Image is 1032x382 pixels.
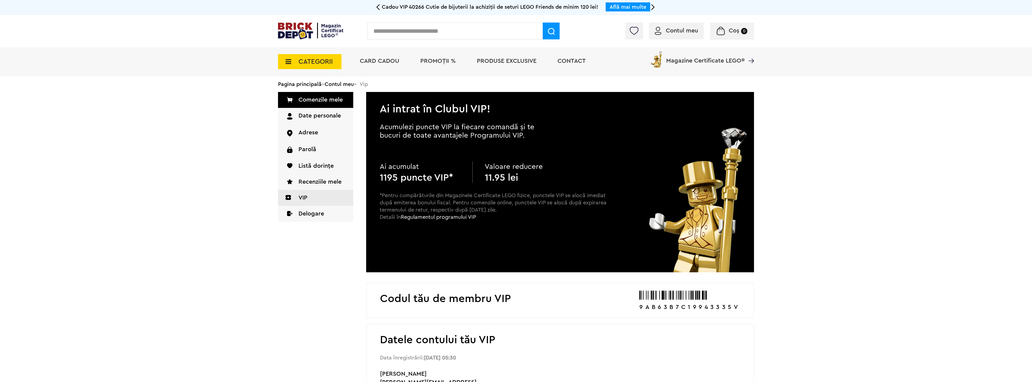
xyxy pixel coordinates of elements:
small: 0 [741,28,747,34]
a: Contul meu [655,28,698,34]
a: PROMOȚII % [420,58,456,64]
b: 11.95 lei [485,173,518,182]
span: Magazine Certificate LEGO® [666,50,745,64]
p: Ai acumulat [380,161,460,172]
a: Contact [558,58,586,64]
a: Parolă [278,142,353,158]
a: Regulamentul programului VIP [401,214,476,220]
p: Acumulezi puncte VIP la fiecare comandă și te bucuri de toate avantajele Programului VIP. [380,123,554,140]
a: Contul meu [325,81,354,87]
div: Data înregistrării: [380,354,740,361]
img: barcode [639,291,707,300]
a: Recenziile mele [278,174,353,190]
img: vip_page_image [643,128,754,272]
a: Produse exclusive [477,58,536,64]
a: Află mai multe [610,4,646,10]
h2: Datele contului tău VIP [380,335,740,345]
a: Adrese [278,125,353,141]
a: Magazine Certificate LEGO® [745,50,754,56]
b: [DATE] 05:30 [424,355,456,360]
p: 9AB63B7C19943335V [639,304,740,310]
b: 1195 puncte VIP* [380,173,453,182]
a: Delogare [278,206,353,222]
span: CATEGORII [298,58,333,65]
a: Card Cadou [360,58,399,64]
p: *Pentru cumpărăturile din Magazinele Certificate LEGO fizice, punctele VIP se alocă imediat după ... [380,192,607,231]
a: Pagina principală [278,81,322,87]
span: Cadou VIP 40266 Cutie de bijuterii la achiziții de seturi LEGO Friends de minim 120 lei! [382,4,598,10]
a: Listă dorințe [278,158,353,174]
span: Coș [729,28,739,34]
a: VIP [278,190,353,206]
div: > > Vip [278,76,754,92]
span: [PERSON_NAME] [380,371,427,377]
p: Valoare reducere [485,161,565,172]
h2: Ai intrat în Clubul VIP! [366,92,754,115]
span: Contul meu [666,28,698,34]
a: Comenzile mele [278,92,353,108]
h2: Codul tău de membru VIP [380,293,511,304]
a: Date personale [278,108,353,125]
